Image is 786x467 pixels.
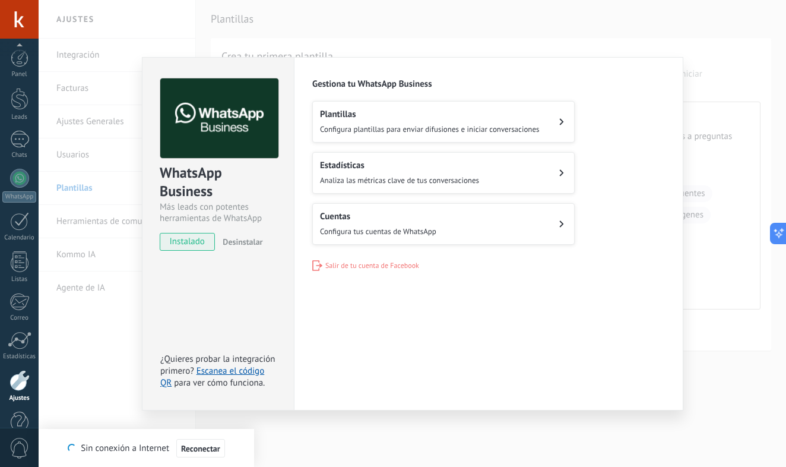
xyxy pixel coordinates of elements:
span: Reconectar [181,444,220,453]
div: Listas [2,276,37,283]
div: WhatsApp Business [160,163,277,201]
a: Escanea el código QR [160,365,264,389]
span: ¿Quieres probar la integración primero? [160,354,275,377]
span: Salir de tu cuenta de Facebook [325,261,419,270]
h2: Cuentas [320,211,436,222]
div: Sin conexión a Internet [68,438,224,458]
button: PlantillasConfigura plantillas para enviar difusiones e iniciar conversaciones [312,101,575,143]
button: EstadísticasAnaliza las métricas clave de tus conversaciones [312,152,575,194]
div: Panel [2,71,37,78]
div: Estadísticas [2,353,37,361]
button: CuentasConfigura tus cuentas de WhatsApp [312,203,575,245]
span: instalado [160,233,214,251]
span: Desinstalar [223,236,262,247]
h2: Gestiona tu WhatsApp Business [312,78,665,90]
span: Configura plantillas para enviar difusiones e iniciar conversaciones [320,124,540,134]
div: Calendario [2,234,37,242]
span: para ver cómo funciona. [174,377,265,389]
button: Desinstalar [218,233,262,251]
div: Ajustes [2,395,37,402]
span: Configura tus cuentas de WhatsApp [320,226,436,236]
div: WhatsApp [2,191,36,203]
button: Reconectar [176,439,225,458]
div: Correo [2,314,37,322]
h2: Plantillas [320,109,540,120]
div: Leads [2,113,37,121]
div: Chats [2,152,37,159]
button: Salir de tu cuenta de Facebook [312,260,419,271]
h2: Estadísticas [320,160,479,171]
span: Analiza las métricas clave de tus conversaciones [320,175,479,185]
div: Más leads con potentes herramientas de WhatsApp [160,201,277,224]
img: logo_main.png [160,78,278,159]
